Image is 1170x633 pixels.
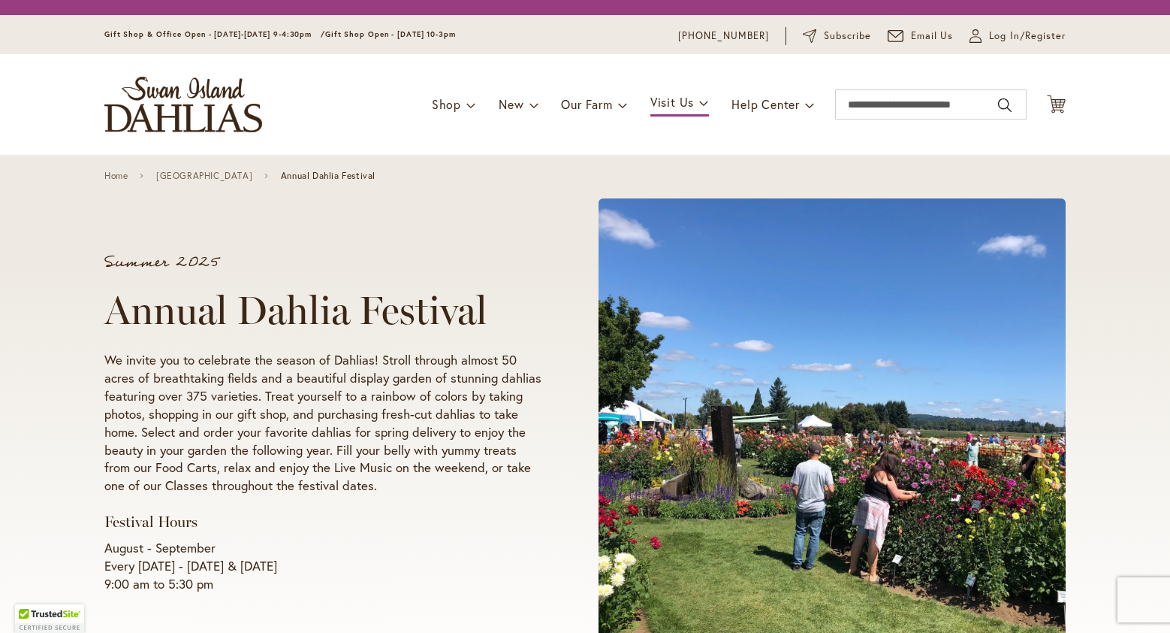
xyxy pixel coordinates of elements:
[104,77,262,132] a: store logo
[678,29,769,44] a: [PHONE_NUMBER]
[104,29,325,39] span: Gift Shop & Office Open - [DATE]-[DATE] 9-4:30pm /
[888,29,954,44] a: Email Us
[998,93,1012,117] button: Search
[731,96,800,112] span: Help Center
[281,171,375,181] span: Annual Dahlia Festival
[104,539,541,593] p: August - September Every [DATE] - [DATE] & [DATE] 9:00 am to 5:30 pm
[156,171,252,181] a: [GEOGRAPHIC_DATA]
[104,513,541,532] h3: Festival Hours
[104,288,541,333] h1: Annual Dahlia Festival
[104,255,541,270] p: Summer 2025
[104,351,541,495] p: We invite you to celebrate the season of Dahlias! Stroll through almost 50 acres of breathtaking ...
[824,29,871,44] span: Subscribe
[325,29,456,39] span: Gift Shop Open - [DATE] 10-3pm
[803,29,871,44] a: Subscribe
[969,29,1066,44] a: Log In/Register
[499,96,523,112] span: New
[911,29,954,44] span: Email Us
[432,96,461,112] span: Shop
[989,29,1066,44] span: Log In/Register
[104,171,128,181] a: Home
[650,94,694,110] span: Visit Us
[15,604,84,633] div: TrustedSite Certified
[561,96,612,112] span: Our Farm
